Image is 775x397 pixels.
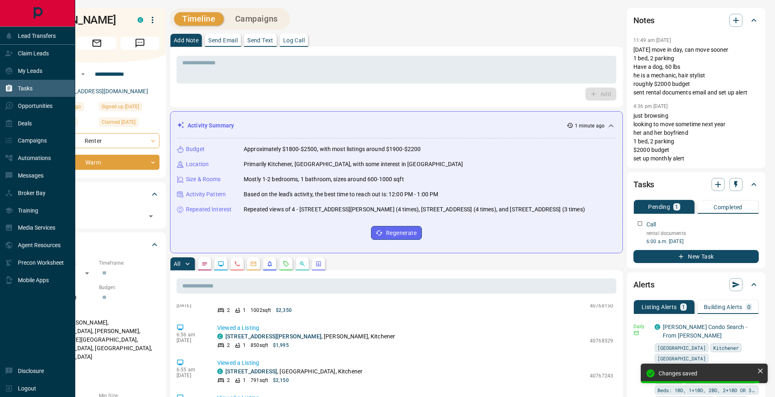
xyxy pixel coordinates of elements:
div: Tags [34,184,159,204]
p: , [GEOGRAPHIC_DATA], Kitchener [225,367,362,376]
p: All [174,261,180,267]
div: condos.ca [217,333,223,339]
span: Kitchener [713,344,739,352]
p: Viewed a Listing [217,324,613,332]
p: [DATE] [177,338,205,343]
button: New Task [633,250,759,263]
p: Mostly 1-2 bedrooms, 1 bathroom, sizes around 600-1000 sqft [244,175,404,184]
p: Location [186,160,209,169]
p: 1 [243,342,246,349]
div: Alerts [633,275,759,294]
svg: Lead Browsing Activity [218,261,224,267]
div: Notes [633,11,759,30]
p: Kitchener, [PERSON_NAME], [GEOGRAPHIC_DATA], [PERSON_NAME], [PERSON_NAME][GEOGRAPHIC_DATA], [GEOG... [34,316,159,364]
p: , [PERSON_NAME], Kitchener [225,332,395,341]
a: [EMAIL_ADDRESS][DOMAIN_NAME] [56,88,148,94]
p: Based on the lead's activity, the best time to reach out is: 12:00 PM - 1:00 PM [244,190,438,199]
span: Email [77,37,116,50]
div: Tasks [633,175,759,194]
p: Activity Summary [188,121,234,130]
p: 40768150 [590,302,613,309]
p: 2 [227,377,230,384]
p: 40767243 [590,372,613,379]
p: Timeframe: [99,259,159,267]
p: 6:55 am [177,367,205,373]
p: Budget: [99,284,159,291]
p: 6:00 a.m. [DATE] [646,238,759,245]
p: Log Call [283,37,305,43]
p: Pending [648,204,670,210]
p: 2 [227,342,230,349]
p: [DATE] move in day, can move sooner 1 bed, 2 parking Have a dog, 60 lbs he is a mechanic, hair st... [633,46,759,97]
a: [STREET_ADDRESS] [225,368,277,375]
div: Tue Feb 11 2025 [99,118,159,129]
svg: Email [633,330,639,336]
div: Activity Summary1 minute ago [177,118,616,133]
div: Changes saved [659,370,754,377]
p: Repeated Interest [186,205,231,214]
p: Send Text [247,37,273,43]
p: Completed [714,204,742,210]
p: Listing Alerts [642,304,677,310]
span: [GEOGRAPHIC_DATA] [657,344,706,352]
p: Daily [633,323,650,330]
p: $1,995 [273,342,289,349]
p: 2 [227,307,230,314]
p: Budget [186,145,205,154]
div: condos.ca [138,17,143,23]
div: Criteria [34,235,159,254]
div: condos.ca [655,324,660,330]
p: [DATE] [177,303,205,308]
svg: Opportunities [299,261,306,267]
p: Repeated views of 4 - [STREET_ADDRESS][PERSON_NAME] (4 times), [STREET_ADDRESS] (4 times), and [S... [244,205,585,214]
h2: Tasks [633,178,654,191]
svg: Requests [283,261,289,267]
p: Building Alerts [704,304,742,310]
div: condos.ca [217,368,223,374]
p: Areas Searched: [34,309,159,316]
p: 4:36 pm [DATE] [633,103,668,109]
p: Size & Rooms [186,175,221,184]
h2: Alerts [633,278,655,291]
p: just browsing looking to move sometime next year her and her boyfriend 1 bed, 2 parking $2000 bud... [633,112,759,163]
p: 1 [675,204,678,210]
p: rental documents [646,230,759,237]
p: $2,150 [273,377,289,384]
button: Regenerate [371,226,422,240]
button: Open [78,69,88,79]
span: Signed up [DATE] [102,103,139,111]
p: 0 [747,304,751,310]
span: Claimed [DATE] [102,118,135,126]
p: Approximately $1800-$2500, with most listings around $1900-$2200 [244,145,421,154]
div: Warm [34,155,159,170]
p: 791 sqft [251,377,268,384]
a: [PERSON_NAME] Condo Search - From [PERSON_NAME] [663,324,747,339]
h2: Notes [633,14,655,27]
span: Message [120,37,159,50]
div: Tue Feb 11 2025 [99,102,159,114]
p: Motivation: [34,368,159,375]
p: 6:56 am [177,332,205,338]
p: Activity Pattern [186,190,226,199]
p: [DATE] [177,373,205,378]
svg: Calls [234,261,240,267]
p: 1 minute ago [575,122,605,129]
svg: Emails [250,261,257,267]
p: 11:49 am [DATE] [633,37,671,43]
p: $2,350 [276,307,292,314]
svg: Listing Alerts [266,261,273,267]
h1: [PERSON_NAME] [34,13,125,26]
div: Renter [34,133,159,148]
p: 850 sqft [251,342,268,349]
button: Timeline [174,12,224,26]
a: [STREET_ADDRESS][PERSON_NAME] [225,333,321,340]
span: [GEOGRAPHIC_DATA] [657,354,706,362]
p: 1 [243,377,246,384]
p: 1 [682,304,685,310]
p: 1002 sqft [251,307,271,314]
p: Call [646,220,656,229]
button: Open [145,211,157,222]
svg: Agent Actions [315,261,322,267]
p: Send Email [208,37,238,43]
svg: Notes [201,261,208,267]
